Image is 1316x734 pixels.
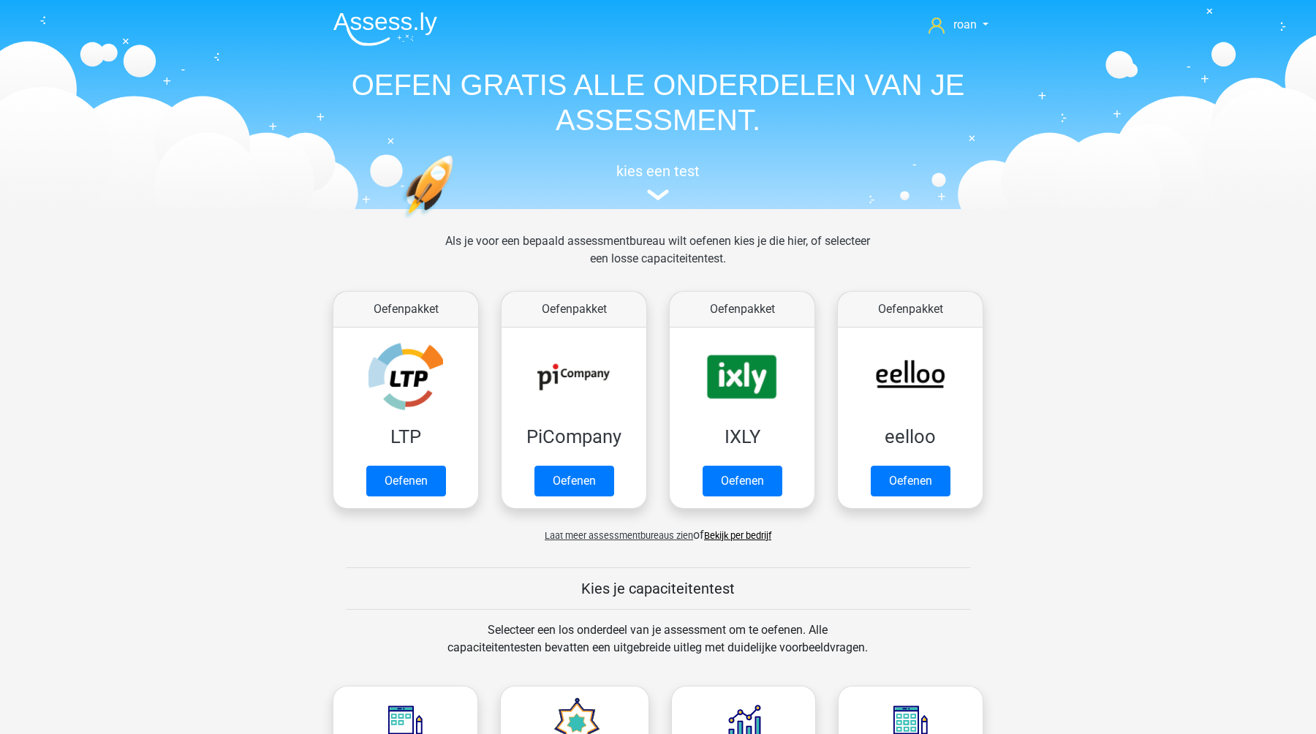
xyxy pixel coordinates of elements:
[704,530,771,541] a: Bekijk per bedrijf
[366,466,446,496] a: Oefenen
[333,12,437,46] img: Assessly
[871,466,950,496] a: Oefenen
[322,162,994,201] a: kies een test
[322,515,994,544] div: of
[545,530,693,541] span: Laat meer assessmentbureaus zien
[322,67,994,137] h1: OEFEN GRATIS ALLE ONDERDELEN VAN JE ASSESSMENT.
[953,18,977,31] span: roan
[534,466,614,496] a: Oefenen
[647,189,669,200] img: assessment
[434,232,882,285] div: Als je voor een bepaald assessmentbureau wilt oefenen kies je die hier, of selecteer een losse ca...
[322,162,994,180] h5: kies een test
[402,155,510,287] img: oefenen
[923,16,994,34] a: roan
[434,621,882,674] div: Selecteer een los onderdeel van je assessment om te oefenen. Alle capaciteitentesten bevatten een...
[346,580,970,597] h5: Kies je capaciteitentest
[703,466,782,496] a: Oefenen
